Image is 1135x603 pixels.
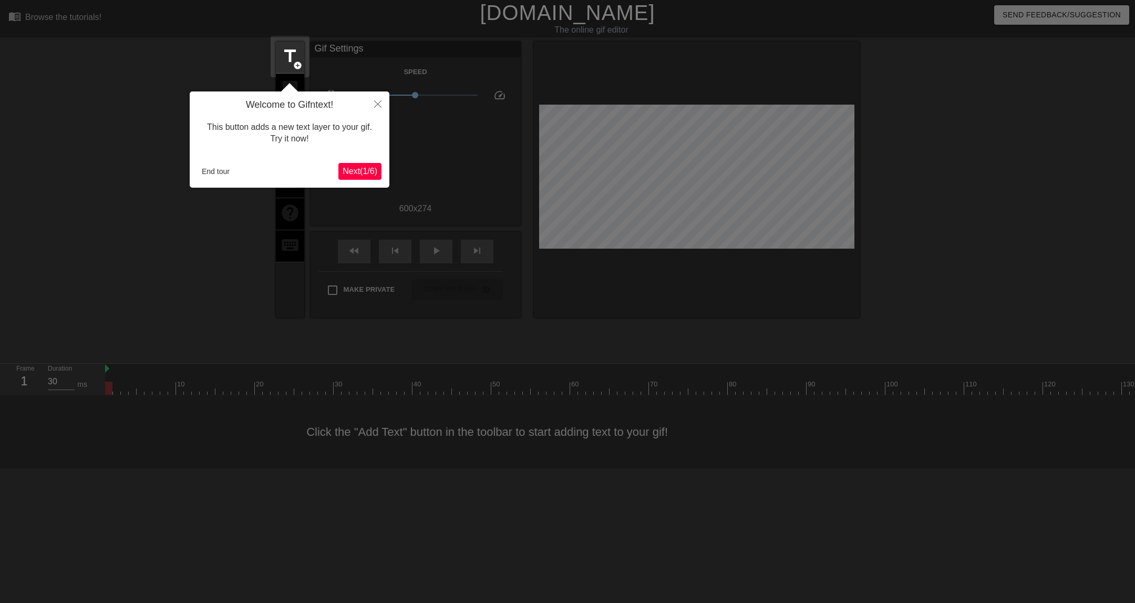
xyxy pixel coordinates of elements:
button: Next [338,163,381,180]
button: Close [366,91,389,116]
div: This button adds a new text layer to your gif. Try it now! [198,111,381,156]
button: End tour [198,163,234,179]
span: Next ( 1 / 6 ) [343,167,377,176]
h4: Welcome to Gifntext! [198,99,381,111]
